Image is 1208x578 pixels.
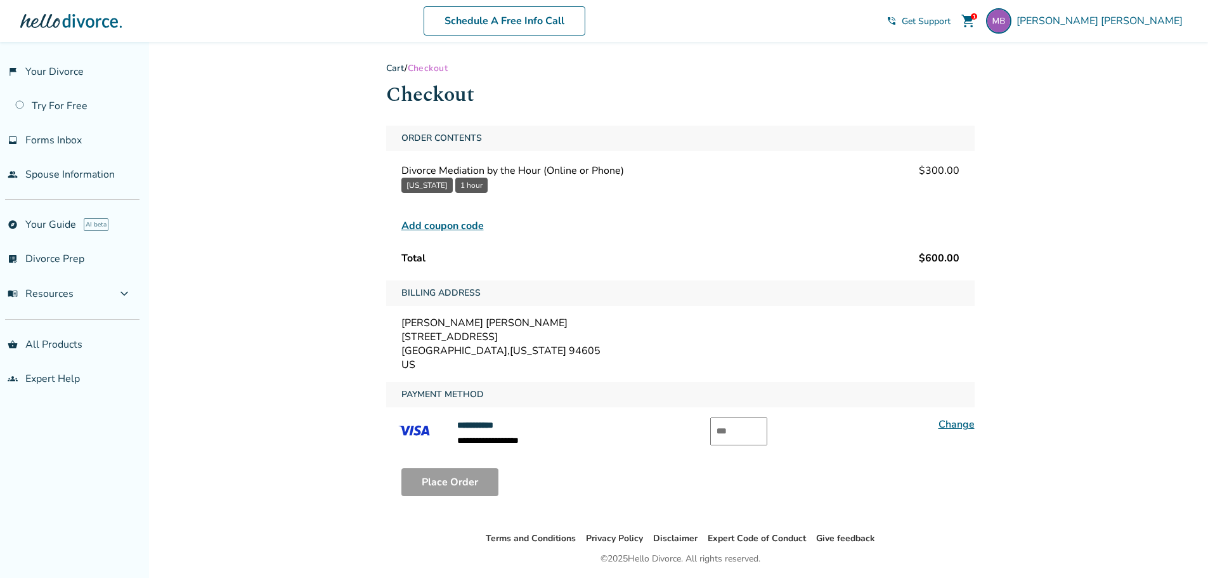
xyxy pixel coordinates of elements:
a: Cart [386,62,405,74]
button: [US_STATE] [401,178,453,193]
span: AI beta [84,218,108,231]
div: US [401,358,959,372]
span: $600.00 [919,251,959,265]
span: shopping_cart [961,13,976,29]
div: © 2025 Hello Divorce. All rights reserved. [601,551,760,567]
img: mack.brady@gmail.com [986,8,1011,34]
a: Change [938,417,975,431]
span: inbox [8,135,18,145]
span: expand_more [117,286,132,301]
span: Forms Inbox [25,133,82,147]
div: [PERSON_NAME] [PERSON_NAME] [401,316,959,330]
li: Disclaimer [653,531,698,546]
span: flag_2 [8,67,18,77]
span: Billing Address [396,280,486,306]
span: Payment Method [396,382,489,407]
span: phone_in_talk [887,16,897,26]
span: explore [8,220,18,230]
iframe: Chat Widget [1145,517,1208,578]
span: list_alt_check [8,254,18,264]
div: 1 [971,13,977,20]
h1: Checkout [386,79,975,110]
div: [GEOGRAPHIC_DATA] , [US_STATE] 94605 [401,344,959,358]
a: Expert Code of Conduct [708,532,806,544]
span: Checkout [408,62,448,74]
a: phone_in_talkGet Support [887,15,951,27]
div: / [386,62,975,74]
span: groups [8,374,18,384]
span: Resources [8,287,74,301]
span: shopping_basket [8,339,18,350]
span: Get Support [902,15,951,27]
li: Give feedback [816,531,875,546]
a: Privacy Policy [586,532,643,544]
span: Total [401,251,425,265]
div: [STREET_ADDRESS] [401,330,959,344]
span: Divorce Mediation by the Hour (Online or Phone) [401,164,624,178]
span: [PERSON_NAME] [PERSON_NAME] [1016,14,1188,28]
img: VISA [386,417,442,444]
span: people [8,169,18,180]
a: Schedule A Free Info Call [424,6,585,36]
button: 1 hour [455,178,488,193]
button: Place Order [401,468,498,496]
span: Order Contents [396,126,487,151]
span: menu_book [8,289,18,299]
span: Add coupon code [401,218,484,233]
span: $300.00 [919,164,959,178]
a: Terms and Conditions [486,532,576,544]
